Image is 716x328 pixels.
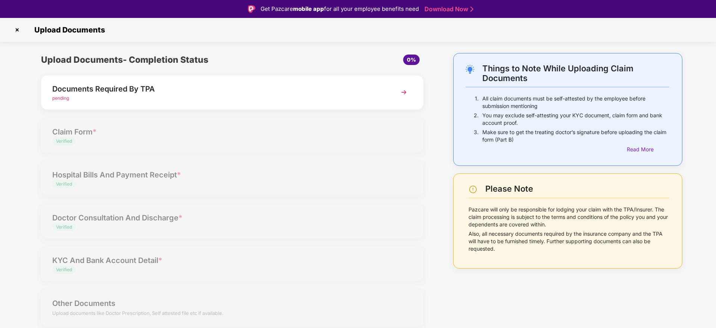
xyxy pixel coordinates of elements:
span: 0% [407,56,416,63]
div: Please Note [485,184,669,194]
strong: mobile app [293,5,324,12]
div: Documents Required By TPA [52,83,382,95]
img: Stroke [470,5,473,13]
img: Logo [248,5,255,13]
p: 3. [474,129,479,143]
span: pending [52,95,69,101]
img: svg+xml;base64,PHN2ZyBpZD0iQ3Jvc3MtMzJ4MzIiIHhtbG5zPSJodHRwOi8vd3d3LnczLm9yZy8yMDAwL3N2ZyIgd2lkdG... [11,24,23,36]
p: Pazcare will only be responsible for lodging your claim with the TPA/Insurer. The claim processin... [468,206,669,228]
div: Get Pazcare for all your employee benefits need [261,4,419,13]
a: Download Now [424,5,471,13]
p: 1. [475,95,479,110]
img: svg+xml;base64,PHN2ZyBpZD0iV2FybmluZ18tXzI0eDI0IiBkYXRhLW5hbWU9Ildhcm5pbmcgLSAyNHgyNCIgeG1sbnM9Im... [468,185,477,194]
p: Also, all necessary documents required by the insurance company and the TPA will have to be furni... [468,230,669,253]
p: All claim documents must be self-attested by the employee before submission mentioning [482,95,669,110]
div: Things to Note While Uploading Claim Documents [482,64,669,83]
div: Upload Documents- Completion Status [41,53,296,66]
img: svg+xml;base64,PHN2ZyB4bWxucz0iaHR0cDovL3d3dy53My5vcmcvMjAwMC9zdmciIHdpZHRoPSIyNC4wOTMiIGhlaWdodD... [466,65,474,74]
div: Read More [627,145,669,154]
p: You may exclude self-attesting your KYC document, claim form and bank account proof. [482,112,669,127]
p: 2. [474,112,479,127]
img: svg+xml;base64,PHN2ZyBpZD0iTmV4dCIgeG1sbnM9Imh0dHA6Ly93d3cudzMub3JnLzIwMDAvc3ZnIiB3aWR0aD0iMzYiIG... [397,86,411,99]
span: Upload Documents [27,25,109,34]
p: Make sure to get the treating doctor’s signature before uploading the claim form (Part B) [482,129,669,143]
